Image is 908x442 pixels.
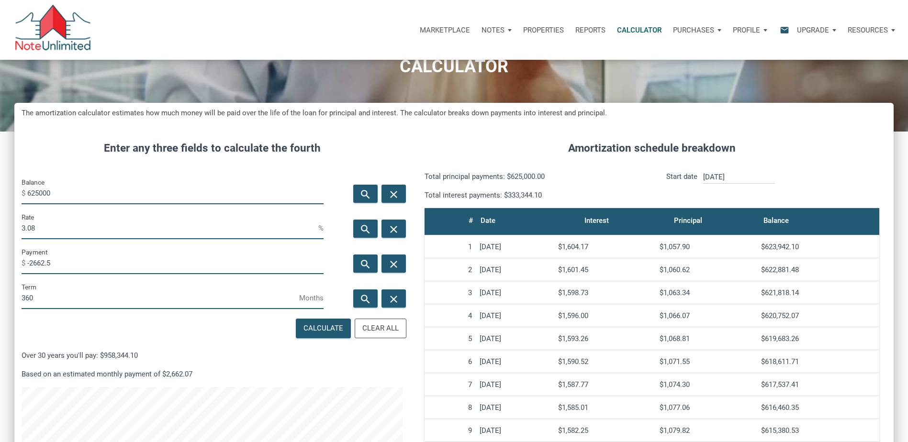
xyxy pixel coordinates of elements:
[480,243,550,251] div: [DATE]
[428,265,472,274] div: 2
[360,258,371,270] i: search
[842,16,901,44] button: Resources
[761,380,875,389] div: $617,537.41
[414,16,476,44] button: Marketplace
[667,16,727,44] button: Purchases
[353,254,378,273] button: search
[558,426,652,435] div: $1,582.25
[476,16,517,44] button: Notes
[617,26,661,34] p: Calculator
[773,16,791,44] button: email
[660,426,753,435] div: $1,079.82
[22,177,45,188] label: Balance
[761,265,875,274] div: $622,881.48
[761,243,875,251] div: $623,942.10
[353,220,378,238] button: search
[388,223,400,235] i: close
[22,287,299,309] input: Term
[660,403,753,412] div: $1,077.06
[558,334,652,343] div: $1,593.26
[360,223,371,235] i: search
[22,108,886,119] h5: The amortization calculator estimates how much money will be paid over the life of the loan for p...
[482,26,504,34] p: Notes
[22,246,47,258] label: Payment
[763,214,789,227] div: Balance
[428,311,472,320] div: 4
[660,357,753,366] div: $1,071.55
[517,16,570,44] a: Properties
[558,380,652,389] div: $1,587.77
[660,380,753,389] div: $1,074.30
[480,334,550,343] div: [DATE]
[425,171,645,182] p: Total principal payments: $625,000.00
[355,319,406,338] button: Clear All
[660,243,753,251] div: $1,057.90
[761,357,875,366] div: $618,611.71
[428,243,472,251] div: 1
[22,350,403,361] p: Over 30 years you'll pay: $958,344.10
[660,288,753,297] div: $1,063.34
[296,319,351,338] button: Calculate
[558,311,652,320] div: $1,596.00
[761,426,875,435] div: $615,380.53
[558,265,652,274] div: $1,601.45
[480,311,550,320] div: [DATE]
[22,218,318,239] input: Rate
[558,357,652,366] div: $1,590.52
[381,185,406,203] button: close
[611,16,667,44] a: Calculator
[303,323,343,334] div: Calculate
[791,16,842,44] button: Upgrade
[14,5,91,55] img: NoteUnlimited
[22,140,403,156] h4: Enter any three fields to calculate the fourth
[761,311,875,320] div: $620,752.07
[22,186,27,201] span: $
[22,281,36,293] label: Term
[381,289,406,308] button: close
[362,323,399,334] div: Clear All
[388,293,400,305] i: close
[481,214,495,227] div: Date
[570,16,611,44] button: Reports
[22,211,34,223] label: Rate
[360,293,371,305] i: search
[797,26,829,34] p: Upgrade
[27,253,324,274] input: Payment
[848,26,888,34] p: Resources
[480,403,550,412] div: [DATE]
[558,403,652,412] div: $1,585.01
[22,255,27,271] span: $
[575,26,605,34] p: Reports
[523,26,564,34] p: Properties
[480,380,550,389] div: [DATE]
[673,26,714,34] p: Purchases
[425,189,645,201] p: Total interest payments: $333,344.10
[22,368,403,380] p: Based on an estimated monthly payment of $2,662.07
[666,171,697,201] p: Start date
[428,334,472,343] div: 5
[388,188,400,200] i: close
[7,57,901,77] h1: CALCULATOR
[761,288,875,297] div: $621,818.14
[660,265,753,274] div: $1,060.62
[360,188,371,200] i: search
[761,334,875,343] div: $619,683.26
[318,221,324,236] span: %
[381,220,406,238] button: close
[733,26,760,34] p: Profile
[428,357,472,366] div: 6
[27,183,324,204] input: Balance
[727,16,773,44] a: Profile
[761,403,875,412] div: $616,460.35
[469,214,473,227] div: #
[480,426,550,435] div: [DATE]
[428,288,472,297] div: 3
[353,185,378,203] button: search
[480,288,550,297] div: [DATE]
[353,289,378,308] button: search
[480,265,550,274] div: [DATE]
